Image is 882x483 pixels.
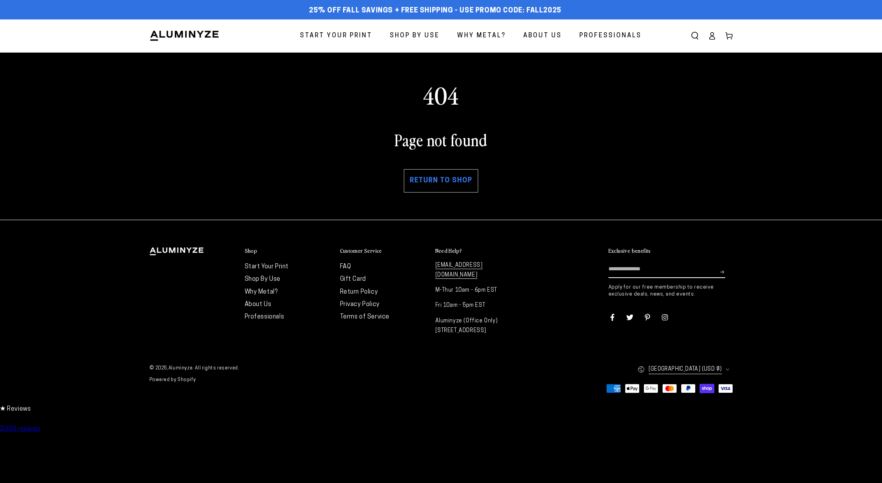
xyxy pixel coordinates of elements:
[390,30,440,42] span: Shop By Use
[340,289,378,295] a: Return Policy
[245,264,289,270] a: Start Your Print
[435,247,462,254] h2: Need Help?
[523,30,562,42] span: About Us
[340,276,366,282] a: Gift Card
[340,247,382,254] h2: Customer Service
[435,285,523,295] p: M-Thur 10am - 6pm EST
[686,27,703,44] summary: Search our site
[720,261,725,284] button: Subscribe
[457,30,506,42] span: Why Metal?
[384,26,445,46] a: Shop By Use
[435,247,523,255] summary: Need Help?
[340,247,428,255] summary: Customer Service
[168,366,193,371] a: Aluminyze
[149,378,196,382] a: Powered by Shopify
[149,129,733,150] h1: Page not found
[573,26,647,46] a: Professionals
[245,276,281,282] a: Shop By Use
[309,7,561,15] span: 25% off FALL Savings + Free Shipping - Use Promo Code: FALL2025
[649,364,722,374] span: [GEOGRAPHIC_DATA] (USD $)
[300,30,372,42] span: Start Your Print
[579,30,642,42] span: Professionals
[435,316,523,336] p: Aluminyze (Office Only) [STREET_ADDRESS]
[608,284,733,298] p: Apply for our free membership to receive exclusive deals, news, and events.
[404,169,478,192] a: Return to shop
[245,301,272,308] a: About Us
[608,247,651,254] h2: Exclusive benefits
[517,26,568,46] a: About Us
[451,26,512,46] a: Why Metal?
[340,314,390,320] a: Terms of Service
[608,247,733,255] summary: Exclusive benefits
[245,247,332,255] summary: Shop
[245,289,278,295] a: Why Metal?
[435,301,523,310] p: Fri 10am - 5pm EST
[340,264,351,270] a: FAQ
[638,360,733,378] button: [GEOGRAPHIC_DATA] (USD $)
[294,26,378,46] a: Start Your Print
[435,262,483,279] a: [EMAIL_ADDRESS][DOMAIN_NAME]
[340,301,380,308] a: Privacy Policy
[149,80,733,110] div: 404
[149,363,441,374] small: © 2025, . All rights reserved.
[245,314,284,320] a: Professionals
[149,30,219,42] img: Aluminyze
[245,247,258,254] h2: Shop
